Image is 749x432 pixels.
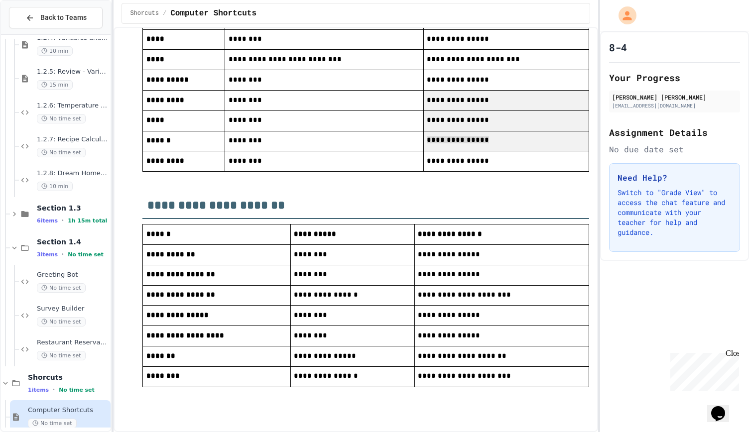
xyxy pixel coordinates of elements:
span: 3 items [37,251,58,258]
span: 1.2.7: Recipe Calculator [37,135,109,144]
div: My Account [608,4,639,27]
h2: Your Progress [609,71,740,85]
iframe: chat widget [666,349,739,391]
span: No time set [37,351,86,360]
h3: Need Help? [618,172,732,184]
span: No time set [59,387,95,393]
iframe: chat widget [707,392,739,422]
div: No due date set [609,143,740,155]
span: 10 min [37,182,73,191]
span: Back to Teams [40,12,87,23]
span: 1.2.5: Review - Variables and Data Types [37,68,109,76]
span: • [62,216,64,224]
span: Shorcuts [28,373,109,382]
button: Back to Teams [9,7,103,28]
h1: 8-4 [609,40,627,54]
span: No time set [68,251,104,258]
h2: Assignment Details [609,125,740,139]
span: 1.2.6: Temperature Converter [37,102,109,110]
div: [EMAIL_ADDRESS][DOMAIN_NAME] [612,102,737,109]
span: No time set [37,148,86,157]
span: No time set [37,317,86,326]
span: 1 items [28,387,49,393]
span: Section 1.4 [37,237,109,246]
span: Computer Shortcuts [28,406,109,415]
div: Chat with us now!Close [4,4,69,63]
span: • [53,386,55,394]
span: No time set [37,283,86,293]
span: 10 min [37,46,73,56]
span: Survey Builder [37,305,109,313]
p: Switch to "Grade View" to access the chat feature and communicate with your teacher for help and ... [618,188,732,237]
span: 1h 15m total [68,217,107,224]
span: Shorcuts [130,9,159,17]
span: No time set [28,419,77,428]
span: Greeting Bot [37,271,109,279]
span: 15 min [37,80,73,90]
span: Section 1.3 [37,204,109,213]
span: / [163,9,166,17]
div: [PERSON_NAME] [PERSON_NAME] [612,93,737,102]
span: Restaurant Reservation System [37,338,109,347]
span: Computer Shortcuts [170,7,256,19]
span: • [62,250,64,258]
span: No time set [37,114,86,123]
span: 1.2.8: Dream Home ASCII Art [37,169,109,178]
span: 6 items [37,217,58,224]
